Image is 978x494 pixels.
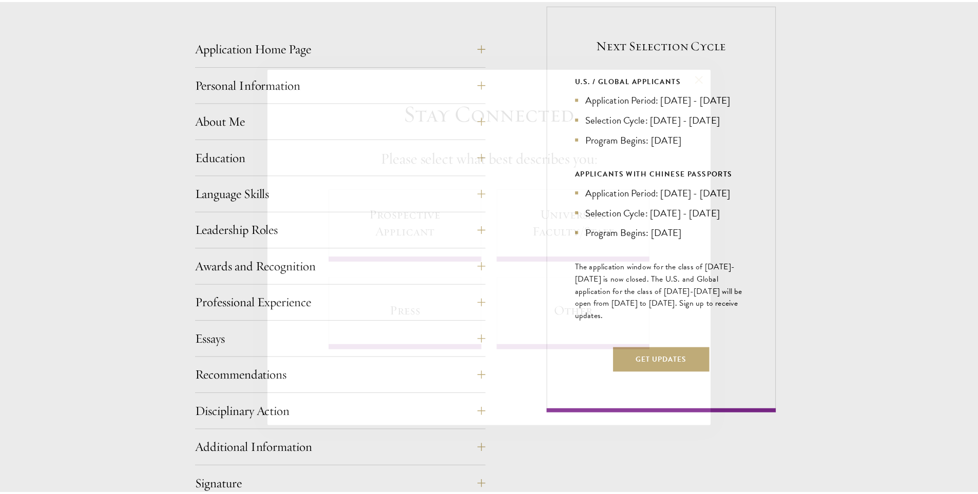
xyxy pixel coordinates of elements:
a: Other [501,277,655,350]
h4: Please select what best describes you: [383,148,602,168]
a: Prospective Applicant [331,189,485,262]
h3: Stay Connected [407,99,579,128]
a: Press [331,277,485,350]
a: University Faculty/Staff [501,189,655,262]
